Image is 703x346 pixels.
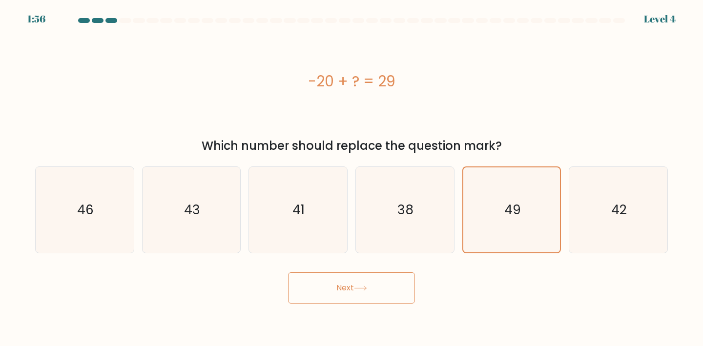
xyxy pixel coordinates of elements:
div: -20 + ? = 29 [35,70,668,92]
text: 38 [398,201,414,219]
text: 46 [77,201,94,219]
text: 42 [611,201,627,219]
text: 41 [293,201,305,219]
div: Level 4 [644,12,676,26]
div: 1:56 [27,12,45,26]
div: Which number should replace the question mark? [41,137,662,155]
button: Next [288,272,415,304]
text: 43 [184,201,200,219]
text: 49 [504,201,521,219]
